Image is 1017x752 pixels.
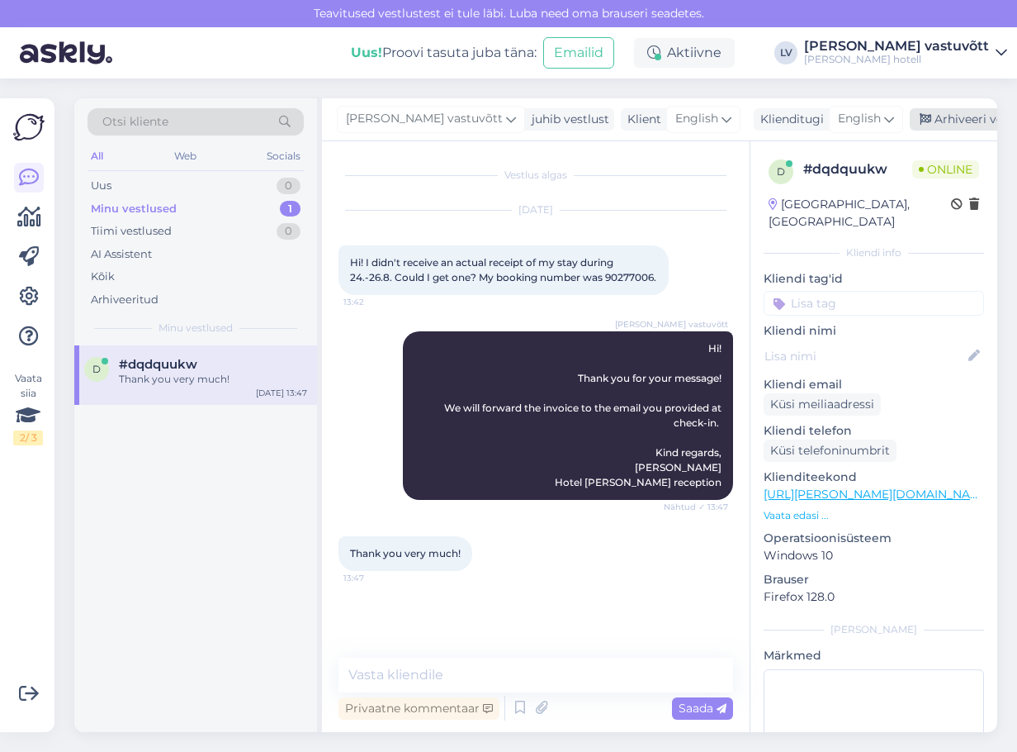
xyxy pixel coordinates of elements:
p: Kliendi tag'id [764,270,984,288]
a: [URL][PERSON_NAME][DOMAIN_NAME] [764,487,991,502]
span: Saada [679,701,726,716]
div: Web [171,145,200,167]
p: Brauser [764,571,984,588]
div: Proovi tasuta juba täna: [351,43,537,63]
div: [PERSON_NAME] vastuvõtt [804,40,989,53]
div: Minu vestlused [91,201,177,217]
span: 13:47 [343,572,405,584]
div: Vestlus algas [338,168,733,183]
p: Kliendi email [764,376,984,393]
div: Kõik [91,269,115,285]
span: Online [912,160,979,178]
p: Firefox 128.0 [764,588,984,606]
div: [DATE] [338,202,733,217]
p: Märkmed [764,647,984,664]
b: Uus! [351,45,382,60]
div: Aktiivne [634,38,735,68]
div: Tiimi vestlused [91,223,172,240]
div: 1 [280,201,300,217]
span: English [675,110,718,128]
div: 2 / 3 [13,431,43,445]
div: Kliendi info [764,245,984,260]
span: English [838,110,881,128]
p: Kliendi nimi [764,322,984,340]
div: juhib vestlust [525,111,609,128]
span: Thank you very much! [350,547,461,559]
div: AI Assistent [91,246,152,263]
p: Kliendi telefon [764,422,984,440]
div: [GEOGRAPHIC_DATA], [GEOGRAPHIC_DATA] [769,196,951,231]
p: Klienditeekond [764,469,984,486]
div: [PERSON_NAME] [764,622,984,637]
div: Küsi meiliaadressi [764,393,881,416]
div: [DATE] 13:47 [256,387,307,399]
div: [PERSON_NAME] hotell [804,53,989,66]
div: LV [774,41,797,64]
span: d [777,165,785,178]
p: Operatsioonisüsteem [764,530,984,547]
div: 0 [277,223,300,240]
p: Windows 10 [764,547,984,564]
p: Vaata edasi ... [764,508,984,523]
div: Thank you very much! [119,372,307,387]
img: Askly Logo [13,112,45,143]
div: Vaata siia [13,371,43,445]
div: Arhiveeritud [91,292,158,308]
input: Lisa nimi [764,347,965,365]
div: Klienditugi [754,111,824,128]
span: [PERSON_NAME] vastuvõtt [346,110,503,128]
div: Uus [91,178,111,194]
input: Lisa tag [764,291,984,316]
div: Klient [621,111,661,128]
a: [PERSON_NAME] vastuvõtt[PERSON_NAME] hotell [804,40,1007,66]
div: 0 [277,178,300,194]
div: # dqdquukw [803,159,912,179]
span: Otsi kliente [102,113,168,131]
span: Hi! I didn't receive an actual receipt of my stay during 24.-26.8. Could I get one? My booking nu... [350,256,656,283]
div: Socials [263,145,304,167]
span: Minu vestlused [158,321,233,336]
span: Nähtud ✓ 13:47 [664,501,728,513]
span: 13:42 [343,296,405,308]
button: Emailid [543,37,614,69]
span: #dqdquukw [119,357,197,372]
div: All [88,145,106,167]
span: [PERSON_NAME] vastuvõtt [615,318,728,331]
span: d [92,363,101,375]
div: Küsi telefoninumbrit [764,440,896,462]
div: Privaatne kommentaar [338,697,499,720]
